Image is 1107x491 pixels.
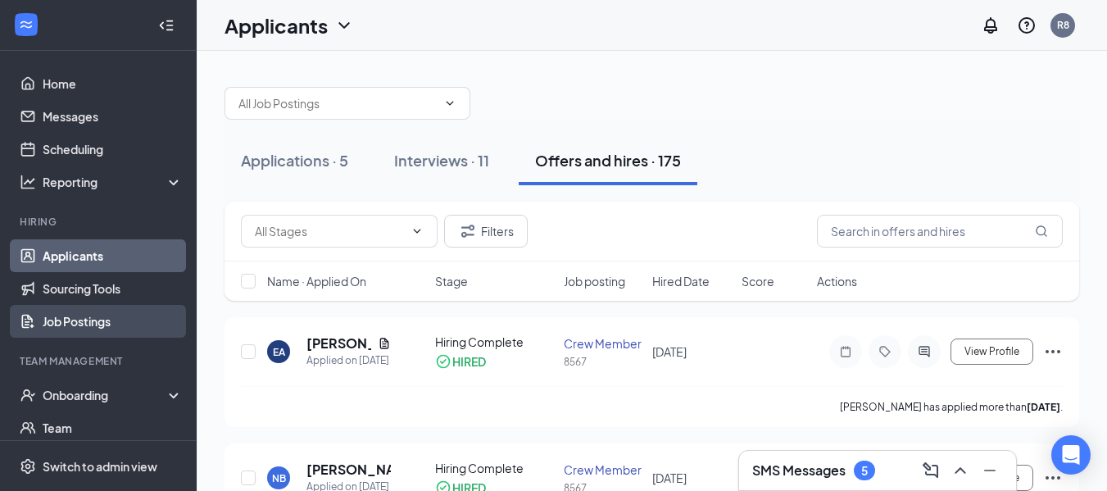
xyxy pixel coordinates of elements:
[20,215,179,229] div: Hiring
[225,11,328,39] h1: Applicants
[306,352,391,369] div: Applied on [DATE]
[977,457,1003,484] button: Minimize
[564,355,643,369] div: 8567
[43,272,183,305] a: Sourcing Tools
[43,411,183,444] a: Team
[836,345,855,358] svg: Note
[1043,342,1063,361] svg: Ellipses
[272,471,286,485] div: NB
[817,215,1063,248] input: Search in offers and hires
[378,337,391,350] svg: Document
[452,353,486,370] div: HIRED
[742,273,774,289] span: Score
[1035,225,1048,238] svg: MagnifyingGlass
[752,461,846,480] h3: SMS Messages
[20,387,36,403] svg: UserCheck
[981,16,1000,35] svg: Notifications
[921,461,941,480] svg: ComposeMessage
[444,215,528,248] button: Filter Filters
[435,353,451,370] svg: CheckmarkCircle
[267,273,366,289] span: Name · Applied On
[43,239,183,272] a: Applicants
[564,461,643,478] div: Crew Member
[334,16,354,35] svg: ChevronDown
[652,273,710,289] span: Hired Date
[306,461,391,479] h5: [PERSON_NAME]
[535,150,681,170] div: Offers and hires · 175
[238,94,437,112] input: All Job Postings
[20,458,36,475] svg: Settings
[950,461,970,480] svg: ChevronUp
[947,457,973,484] button: ChevronUp
[840,400,1063,414] p: [PERSON_NAME] has applied more than .
[875,345,895,358] svg: Tag
[43,174,184,190] div: Reporting
[1057,18,1069,32] div: R8
[43,100,183,133] a: Messages
[435,460,554,476] div: Hiring Complete
[652,344,687,359] span: [DATE]
[394,150,489,170] div: Interviews · 11
[435,273,468,289] span: Stage
[443,97,456,110] svg: ChevronDown
[435,334,554,350] div: Hiring Complete
[255,222,404,240] input: All Stages
[20,174,36,190] svg: Analysis
[306,334,371,352] h5: [PERSON_NAME]
[964,346,1019,357] span: View Profile
[817,273,857,289] span: Actions
[18,16,34,33] svg: WorkstreamLogo
[652,471,687,485] span: [DATE]
[273,345,285,359] div: EA
[241,150,348,170] div: Applications · 5
[1017,16,1037,35] svg: QuestionInfo
[458,221,478,241] svg: Filter
[158,17,175,34] svg: Collapse
[918,457,944,484] button: ComposeMessage
[43,305,183,338] a: Job Postings
[861,464,868,478] div: 5
[950,339,1033,365] button: View Profile
[1051,435,1091,475] div: Open Intercom Messenger
[43,67,183,100] a: Home
[43,458,157,475] div: Switch to admin view
[43,387,169,403] div: Onboarding
[43,133,183,166] a: Scheduling
[914,345,934,358] svg: ActiveChat
[564,335,643,352] div: Crew Member
[1043,468,1063,488] svg: Ellipses
[980,461,1000,480] svg: Minimize
[1027,401,1060,413] b: [DATE]
[20,354,179,368] div: Team Management
[564,273,625,289] span: Job posting
[411,225,424,238] svg: ChevronDown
